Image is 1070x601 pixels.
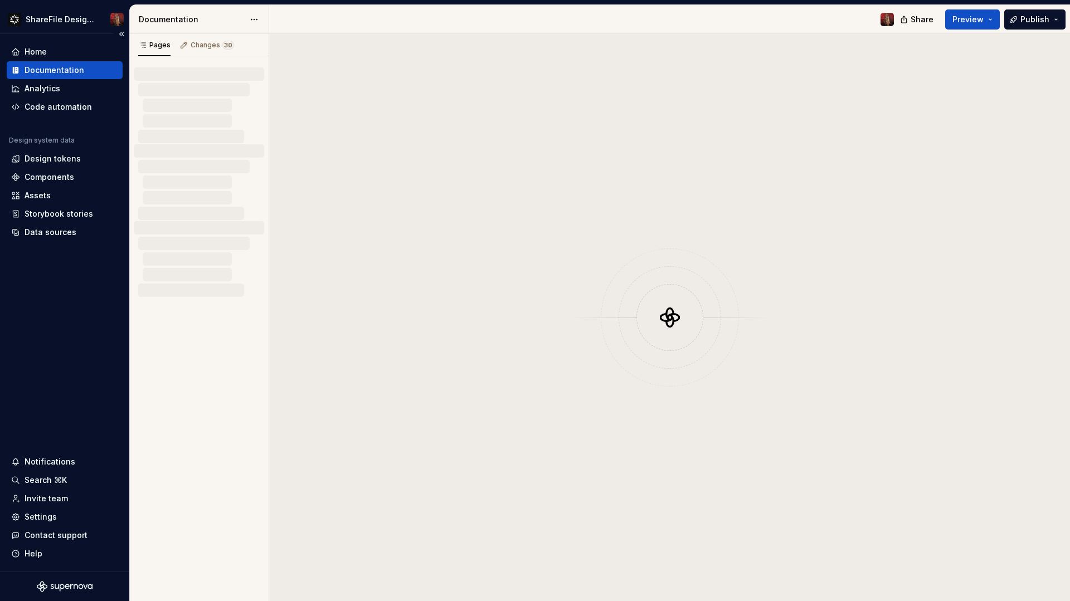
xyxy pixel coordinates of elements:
div: Documentation [139,14,244,25]
a: Code automation [7,98,123,116]
div: Pages [138,41,171,50]
svg: Supernova Logo [37,581,93,592]
button: Collapse sidebar [114,26,129,42]
button: Help [7,545,123,563]
div: Components [25,172,74,183]
div: Design tokens [25,153,81,164]
div: Assets [25,190,51,201]
div: Help [25,548,42,559]
div: Documentation [25,65,84,76]
div: Search ⌘K [25,475,67,486]
div: Design system data [9,136,75,145]
div: Home [25,46,47,57]
button: Publish [1004,9,1066,30]
div: Changes [191,41,234,50]
div: Storybook stories [25,208,93,219]
a: Home [7,43,123,61]
a: Data sources [7,223,123,241]
span: 30 [222,41,234,50]
div: ShareFile Design System [26,14,97,25]
button: Search ⌘K [7,471,123,489]
div: Code automation [25,101,92,113]
img: 16fa4d48-c719-41e7-904a-cec51ff481f5.png [8,13,21,26]
div: Notifications [25,456,75,467]
span: Preview [952,14,984,25]
button: Contact support [7,526,123,544]
span: Publish [1020,14,1049,25]
div: Analytics [25,83,60,94]
button: Share [894,9,941,30]
img: Douglas Goodman [110,13,124,26]
a: Design tokens [7,150,123,168]
button: Preview [945,9,1000,30]
span: Share [911,14,933,25]
a: Components [7,168,123,186]
div: Data sources [25,227,76,238]
div: Invite team [25,493,68,504]
button: ShareFile Design SystemDouglas Goodman [2,7,127,31]
div: Settings [25,511,57,522]
a: Assets [7,187,123,204]
a: Documentation [7,61,123,79]
a: Settings [7,508,123,526]
div: Contact support [25,530,87,541]
img: Douglas Goodman [881,13,894,26]
button: Notifications [7,453,123,471]
a: Invite team [7,490,123,507]
a: Analytics [7,80,123,97]
a: Storybook stories [7,205,123,223]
